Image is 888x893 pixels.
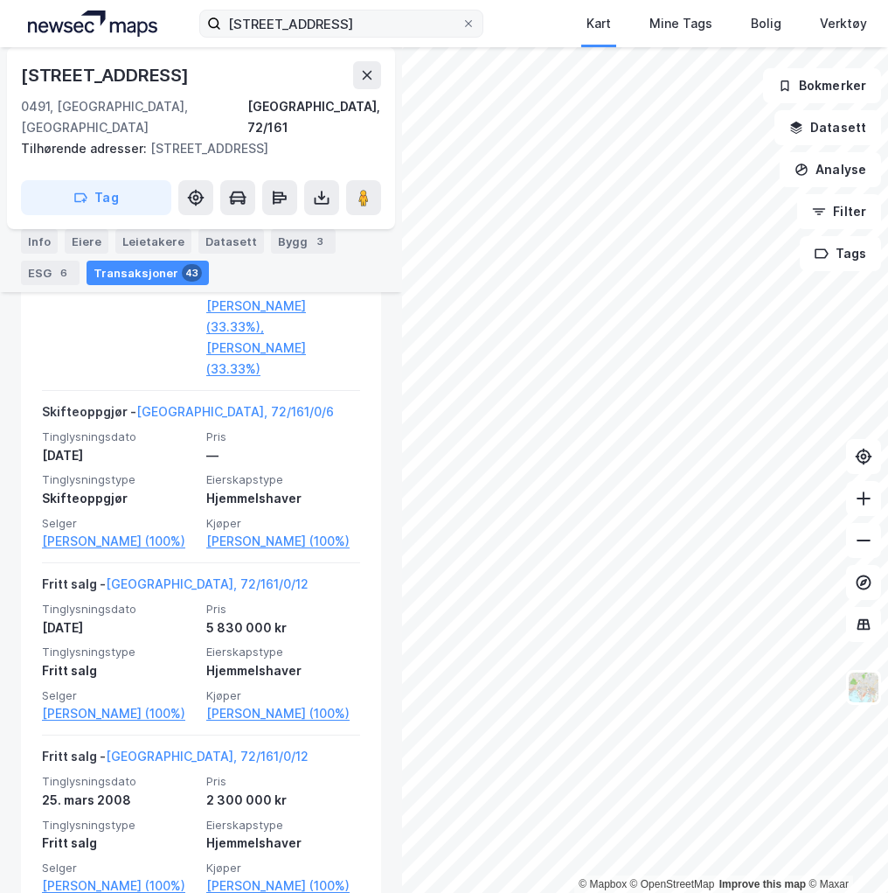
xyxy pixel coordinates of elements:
[21,180,171,215] button: Tag
[21,61,192,89] div: [STREET_ADDRESS]
[780,152,881,187] button: Analyse
[800,236,881,271] button: Tags
[87,261,209,285] div: Transaksjoner
[206,602,360,617] span: Pris
[206,531,360,552] a: [PERSON_NAME] (100%)
[42,574,309,602] div: Fritt salg -
[42,688,196,703] span: Selger
[42,746,309,774] div: Fritt salg -
[42,818,196,833] span: Tinglysningstype
[820,13,867,34] div: Verktøy
[42,703,196,724] a: [PERSON_NAME] (100%)
[719,878,806,890] a: Improve this map
[206,703,360,724] a: [PERSON_NAME] (100%)
[649,13,712,34] div: Mine Tags
[206,617,360,638] div: 5 830 000 kr
[42,833,196,854] div: Fritt salg
[42,488,196,509] div: Skifteoppgjør
[751,13,781,34] div: Bolig
[21,261,80,285] div: ESG
[206,516,360,531] span: Kjøper
[106,749,309,764] a: [GEOGRAPHIC_DATA], 72/161/0/12
[206,472,360,487] span: Eierskapstype
[206,818,360,833] span: Eierskapstype
[42,617,196,638] div: [DATE]
[763,68,881,103] button: Bokmerker
[42,531,196,552] a: [PERSON_NAME] (100%)
[21,141,150,156] span: Tilhørende adresser:
[797,194,881,229] button: Filter
[801,809,888,893] iframe: Chat Widget
[42,790,196,811] div: 25. mars 2008
[311,233,329,250] div: 3
[206,645,360,659] span: Eierskapstype
[221,10,461,37] input: Søk på adresse, matrikkel, gårdeiere, leietakere eller personer
[28,10,157,37] img: logo.a4113a55bc3d86da70a041830d287a7e.svg
[106,576,309,591] a: [GEOGRAPHIC_DATA], 72/161/0/12
[42,429,196,444] span: Tinglysningsdato
[136,404,334,419] a: [GEOGRAPHIC_DATA], 72/161/0/6
[55,264,73,282] div: 6
[42,774,196,789] span: Tinglysningsdato
[206,296,360,338] a: [PERSON_NAME] (33.33%),
[42,516,196,531] span: Selger
[21,138,367,159] div: [STREET_ADDRESS]
[42,660,196,681] div: Fritt salg
[42,645,196,659] span: Tinglysningstype
[206,338,360,380] a: [PERSON_NAME] (33.33%)
[182,264,202,282] div: 43
[247,96,381,138] div: [GEOGRAPHIC_DATA], 72/161
[42,445,196,466] div: [DATE]
[206,774,360,789] span: Pris
[65,229,108,254] div: Eiere
[198,229,264,254] div: Datasett
[42,861,196,876] span: Selger
[801,809,888,893] div: Kontrollprogram for chat
[206,833,360,854] div: Hjemmelshaver
[579,878,627,890] a: Mapbox
[586,13,611,34] div: Kart
[42,401,334,429] div: Skifteoppgjør -
[21,96,247,138] div: 0491, [GEOGRAPHIC_DATA], [GEOGRAPHIC_DATA]
[271,229,336,254] div: Bygg
[206,445,360,466] div: —
[42,472,196,487] span: Tinglysningstype
[206,429,360,444] span: Pris
[206,861,360,876] span: Kjøper
[206,488,360,509] div: Hjemmelshaver
[206,790,360,811] div: 2 300 000 kr
[42,602,196,617] span: Tinglysningsdato
[21,229,58,254] div: Info
[115,229,191,254] div: Leietakere
[206,688,360,703] span: Kjøper
[630,878,715,890] a: OpenStreetMap
[847,671,880,704] img: Z
[774,110,881,145] button: Datasett
[206,660,360,681] div: Hjemmelshaver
